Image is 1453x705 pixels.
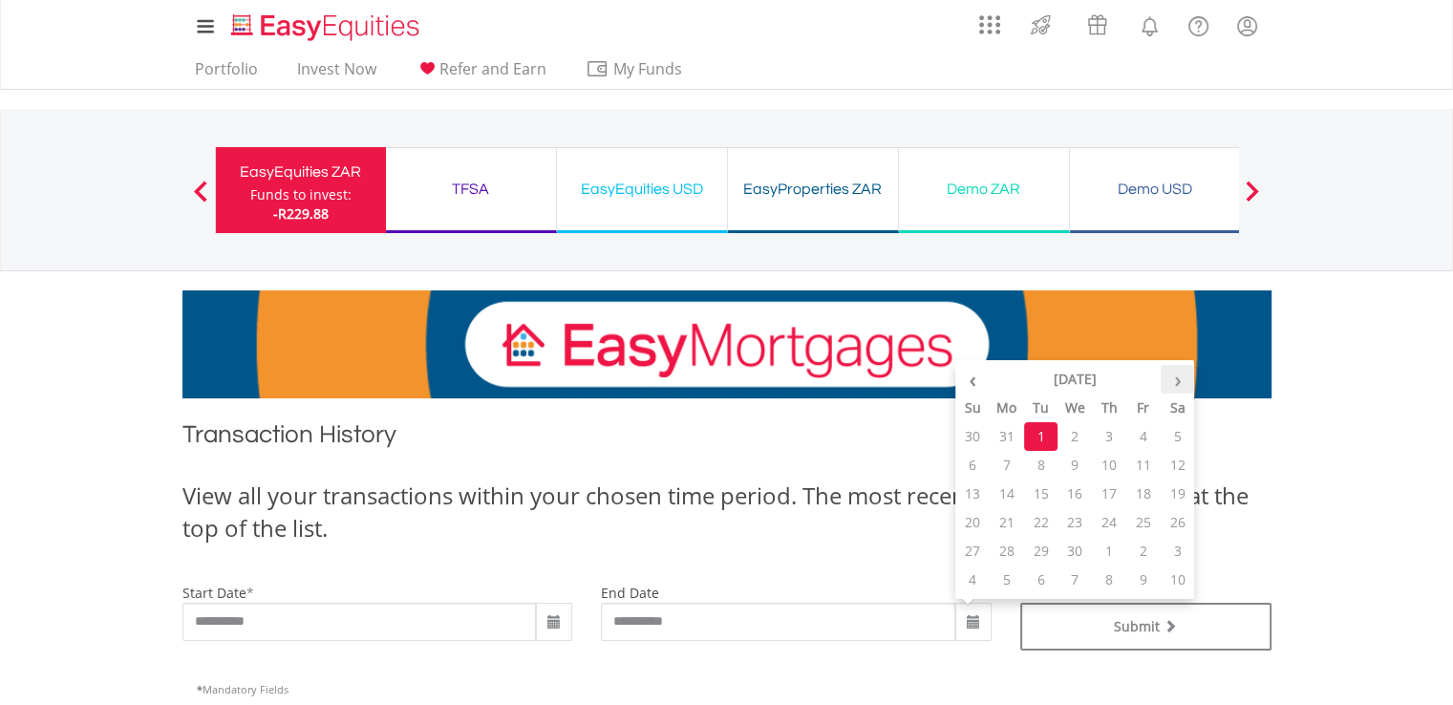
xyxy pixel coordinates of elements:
[990,566,1024,594] td: 5
[1020,603,1271,651] button: Submit
[408,59,554,89] a: Refer and Earn
[1024,451,1058,480] td: 8
[1024,566,1058,594] td: 6
[1161,451,1195,480] td: 12
[739,176,887,203] div: EasyProperties ZAR
[1081,176,1229,203] div: Demo USD
[1024,508,1058,537] td: 22
[979,14,1000,35] img: grid-menu-icon.svg
[187,59,266,89] a: Portfolio
[1161,480,1195,508] td: 19
[1233,190,1271,209] button: Next
[955,508,990,537] td: 20
[182,417,1271,460] h1: Transaction History
[955,422,990,451] td: 30
[1126,508,1161,537] td: 25
[397,176,545,203] div: TFSA
[1126,480,1161,508] td: 18
[1126,394,1161,422] th: Fr
[1092,451,1126,480] td: 10
[1125,5,1174,43] a: Notifications
[182,190,220,209] button: Previous
[197,682,288,696] span: Mandatory Fields
[955,451,990,480] td: 6
[1126,451,1161,480] td: 11
[1161,566,1195,594] td: 10
[1058,480,1092,508] td: 16
[289,59,384,89] a: Invest Now
[967,5,1013,35] a: AppsGrid
[1058,394,1092,422] th: We
[182,584,246,602] label: start date
[182,290,1271,398] img: EasyMortage Promotion Banner
[1223,5,1271,47] a: My Profile
[1174,5,1223,43] a: FAQ's and Support
[1092,566,1126,594] td: 8
[1058,537,1092,566] td: 30
[1081,10,1113,40] img: vouchers-v2.svg
[955,394,990,422] th: Su
[990,422,1024,451] td: 31
[586,56,711,81] span: My Funds
[1161,394,1195,422] th: Sa
[227,159,374,185] div: EasyEquities ZAR
[1126,566,1161,594] td: 9
[955,537,990,566] td: 27
[1058,422,1092,451] td: 2
[990,537,1024,566] td: 28
[1058,508,1092,537] td: 23
[273,204,329,223] span: -R229.88
[1161,365,1195,394] th: ›
[439,58,546,79] span: Refer and Earn
[1024,480,1058,508] td: 15
[568,176,716,203] div: EasyEquities USD
[910,176,1058,203] div: Demo ZAR
[955,365,990,394] th: ‹
[1092,537,1126,566] td: 1
[1092,422,1126,451] td: 3
[1025,10,1057,40] img: thrive-v2.svg
[990,508,1024,537] td: 21
[955,566,990,594] td: 4
[1126,537,1161,566] td: 2
[990,365,1161,394] th: [DATE]
[1161,508,1195,537] td: 26
[227,11,427,43] img: EasyEquities_Logo.png
[955,480,990,508] td: 13
[990,394,1024,422] th: Mo
[1161,422,1195,451] td: 5
[1024,537,1058,566] td: 29
[182,480,1271,545] div: View all your transactions within your chosen time period. The most recent transactions will be a...
[990,480,1024,508] td: 14
[1126,422,1161,451] td: 4
[1092,480,1126,508] td: 17
[1069,5,1125,40] a: Vouchers
[1092,508,1126,537] td: 24
[1024,422,1058,451] td: 1
[1058,451,1092,480] td: 9
[1024,394,1058,422] th: Tu
[601,584,659,602] label: end date
[990,451,1024,480] td: 7
[224,5,427,43] a: Home page
[1058,566,1092,594] td: 7
[250,185,352,204] div: Funds to invest:
[1092,394,1126,422] th: Th
[1161,537,1195,566] td: 3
